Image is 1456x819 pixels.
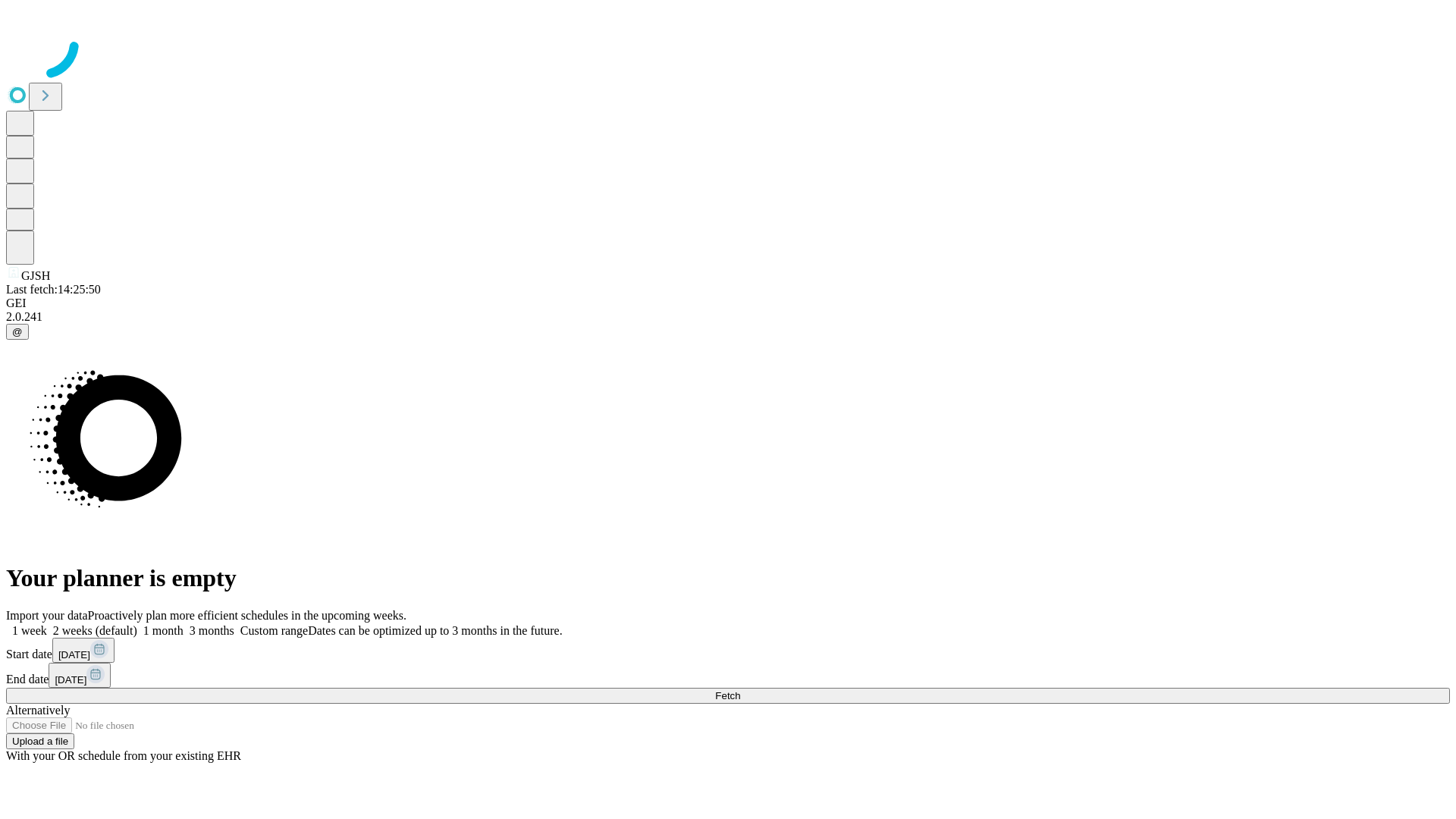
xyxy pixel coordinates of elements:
[12,326,23,337] span: @
[6,688,1450,704] button: Fetch
[6,733,74,749] button: Upload a file
[715,690,740,701] span: Fetch
[143,624,184,637] span: 1 month
[240,624,308,637] span: Custom range
[58,649,90,661] span: [DATE]
[190,624,234,637] span: 3 months
[6,663,1450,688] div: End date
[6,324,29,340] button: @
[55,674,86,686] span: [DATE]
[21,269,50,282] span: GJSH
[308,624,562,637] span: Dates can be optimized up to 3 months in the future.
[52,638,115,663] button: [DATE]
[6,749,241,762] span: With your OR schedule from your existing EHR
[88,609,406,622] span: Proactively plan more efficient schedules in the upcoming weeks.
[6,609,88,622] span: Import your data
[6,297,1450,310] div: GEI
[6,283,101,296] span: Last fetch: 14:25:50
[6,310,1450,324] div: 2.0.241
[49,663,111,688] button: [DATE]
[6,564,1450,592] h1: Your planner is empty
[53,624,137,637] span: 2 weeks (default)
[6,704,70,717] span: Alternatively
[6,638,1450,663] div: Start date
[12,624,47,637] span: 1 week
